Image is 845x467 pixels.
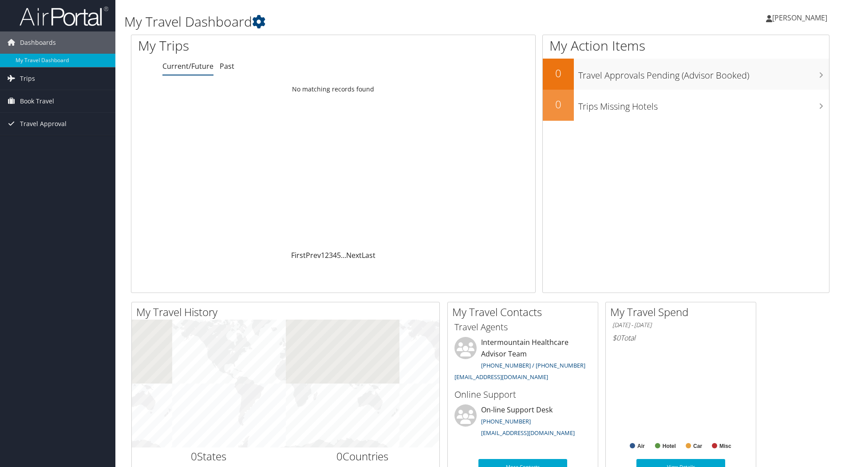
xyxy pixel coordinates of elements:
h1: My Trips [138,36,360,55]
a: Last [362,250,375,260]
a: [PERSON_NAME] [766,4,836,31]
a: [PHONE_NUMBER] [481,417,531,425]
h1: My Travel Dashboard [124,12,599,31]
h2: Countries [292,449,433,464]
td: No matching records found [131,81,535,97]
h3: Travel Approvals Pending (Advisor Booked) [578,65,829,82]
a: 4 [333,250,337,260]
span: Trips [20,67,35,90]
a: 0Travel Approvals Pending (Advisor Booked) [543,59,829,90]
a: [PHONE_NUMBER] / [PHONE_NUMBER] [481,361,585,369]
text: Hotel [663,443,676,449]
a: Next [346,250,362,260]
h3: Trips Missing Hotels [578,96,829,113]
text: Air [637,443,645,449]
span: 0 [191,449,197,463]
text: Misc [719,443,731,449]
a: [EMAIL_ADDRESS][DOMAIN_NAME] [481,429,575,437]
img: airportal-logo.png [20,6,108,27]
a: Prev [306,250,321,260]
h2: My Travel Contacts [452,305,598,320]
h6: [DATE] - [DATE] [612,321,749,329]
a: Current/Future [162,61,213,71]
a: [EMAIL_ADDRESS][DOMAIN_NAME] [454,373,548,381]
a: 3 [329,250,333,260]
a: 0Trips Missing Hotels [543,90,829,121]
span: 0 [336,449,343,463]
li: On-line Support Desk [450,404,596,441]
text: Car [693,443,702,449]
span: Travel Approval [20,113,67,135]
h2: My Travel History [136,305,439,320]
span: Book Travel [20,90,54,112]
a: Past [220,61,234,71]
h1: My Action Items [543,36,829,55]
span: $0 [612,333,620,343]
h3: Online Support [454,388,591,401]
h2: My Travel Spend [610,305,756,320]
h2: 0 [543,97,574,112]
a: 2 [325,250,329,260]
span: … [341,250,346,260]
span: Dashboards [20,32,56,54]
h3: Travel Agents [454,321,591,333]
a: First [291,250,306,260]
h6: Total [612,333,749,343]
h2: 0 [543,66,574,81]
li: Intermountain Healthcare Advisor Team [450,337,596,384]
a: 1 [321,250,325,260]
h2: States [138,449,279,464]
span: [PERSON_NAME] [772,13,827,23]
a: 5 [337,250,341,260]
